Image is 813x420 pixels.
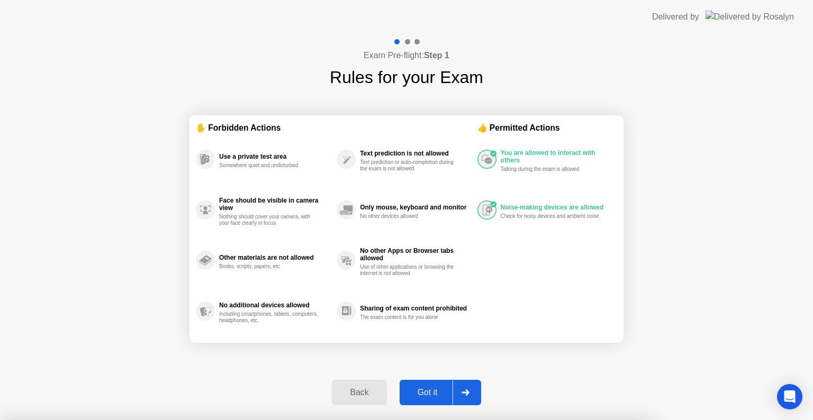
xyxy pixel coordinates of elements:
[219,162,319,169] div: Somewhere quiet and undisturbed
[501,166,601,172] div: Talking during the exam is allowed
[360,314,460,321] div: The exam content is for you alone
[219,311,319,324] div: Including smartphones, tablets, computers, headphones, etc.
[777,384,802,409] div: Open Intercom Messenger
[219,263,319,270] div: Books, scripts, papers, etc
[360,247,472,262] div: No other Apps or Browser tabs allowed
[501,204,612,211] div: Noise-making devices are allowed
[219,254,331,261] div: Other materials are not allowed
[360,264,460,277] div: Use of other applications or browsing the internet is not allowed
[335,388,383,397] div: Back
[360,204,472,211] div: Only mouse, keyboard and monitor
[360,159,460,172] div: Text prediction or auto-completion during the exam is not allowed
[364,49,449,62] h4: Exam Pre-flight:
[219,197,331,212] div: Face should be visible in camera view
[706,11,794,23] img: Delivered by Rosalyn
[360,150,472,157] div: Text prediction is not allowed
[360,305,472,312] div: Sharing of exam content prohibited
[652,11,699,23] div: Delivered by
[196,122,477,134] div: ✋ Forbidden Actions
[424,51,449,60] b: Step 1
[501,213,601,220] div: Check for noisy devices and ambient noise
[360,213,460,220] div: No other devices allowed
[330,65,483,90] h1: Rules for your Exam
[403,388,453,397] div: Got it
[477,122,617,134] div: 👍 Permitted Actions
[501,149,612,164] div: You are allowed to interact with others
[219,153,331,160] div: Use a private test area
[219,214,319,226] div: Nothing should cover your camera, with your face clearly in focus
[219,302,331,309] div: No additional devices allowed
